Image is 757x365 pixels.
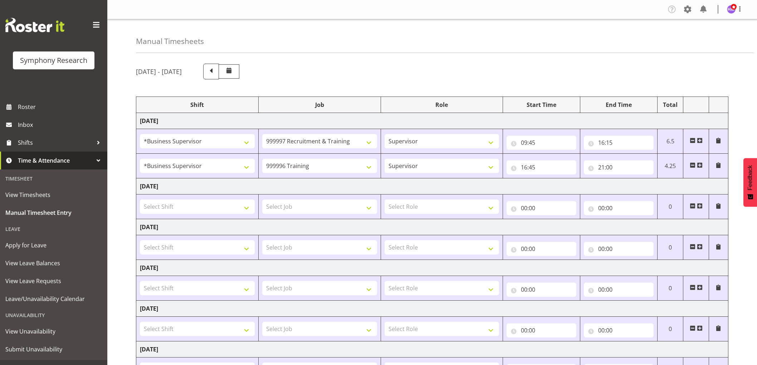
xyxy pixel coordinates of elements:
[658,194,683,219] td: 0
[136,113,728,129] td: [DATE]
[584,201,654,215] input: Click to select...
[584,323,654,337] input: Click to select...
[18,137,93,148] span: Shifts
[2,290,106,308] a: Leave/Unavailability Calendar
[5,18,64,32] img: Rosterit website logo
[2,322,106,340] a: View Unavailability
[2,272,106,290] a: View Leave Requests
[20,55,87,66] div: Symphony Research
[136,301,728,317] td: [DATE]
[2,236,106,254] a: Apply for Leave
[5,294,102,304] span: Leave/Unavailability Calendar
[584,160,654,174] input: Click to select...
[262,100,377,109] div: Job
[140,100,255,109] div: Shift
[727,5,736,14] img: hitesh-makan1261.jpg
[18,102,104,112] span: Roster
[5,189,102,200] span: View Timesheets
[5,207,102,218] span: Manual Timesheet Entry
[2,340,106,358] a: Submit Unavailability
[658,235,683,260] td: 0
[584,282,654,297] input: Click to select...
[18,119,104,130] span: Inbox
[5,240,102,251] span: Apply for Leave
[5,326,102,337] span: View Unavailability
[5,276,102,286] span: View Leave Requests
[136,341,728,357] td: [DATE]
[5,344,102,355] span: Submit Unavailability
[658,129,683,154] td: 6.5
[507,160,576,174] input: Click to select...
[385,100,499,109] div: Role
[584,135,654,150] input: Click to select...
[658,317,683,341] td: 0
[507,201,576,215] input: Click to select...
[2,171,106,186] div: Timesheet
[136,68,182,75] h5: [DATE] - [DATE]
[743,158,757,207] button: Feedback - Show survey
[658,154,683,178] td: 4.25
[136,219,728,235] td: [DATE]
[507,100,576,109] div: Start Time
[507,242,576,256] input: Click to select...
[136,37,204,45] h4: Manual Timesheets
[136,260,728,276] td: [DATE]
[2,186,106,204] a: View Timesheets
[18,155,93,166] span: Time & Attendance
[658,276,683,301] td: 0
[507,282,576,297] input: Click to select...
[2,222,106,236] div: Leave
[2,204,106,222] a: Manual Timesheet Entry
[661,100,679,109] div: Total
[584,242,654,256] input: Click to select...
[2,254,106,272] a: View Leave Balances
[507,323,576,337] input: Click to select...
[747,165,753,190] span: Feedback
[5,258,102,268] span: View Leave Balances
[584,100,654,109] div: End Time
[2,308,106,322] div: Unavailability
[136,178,728,194] td: [DATE]
[507,135,576,150] input: Click to select...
